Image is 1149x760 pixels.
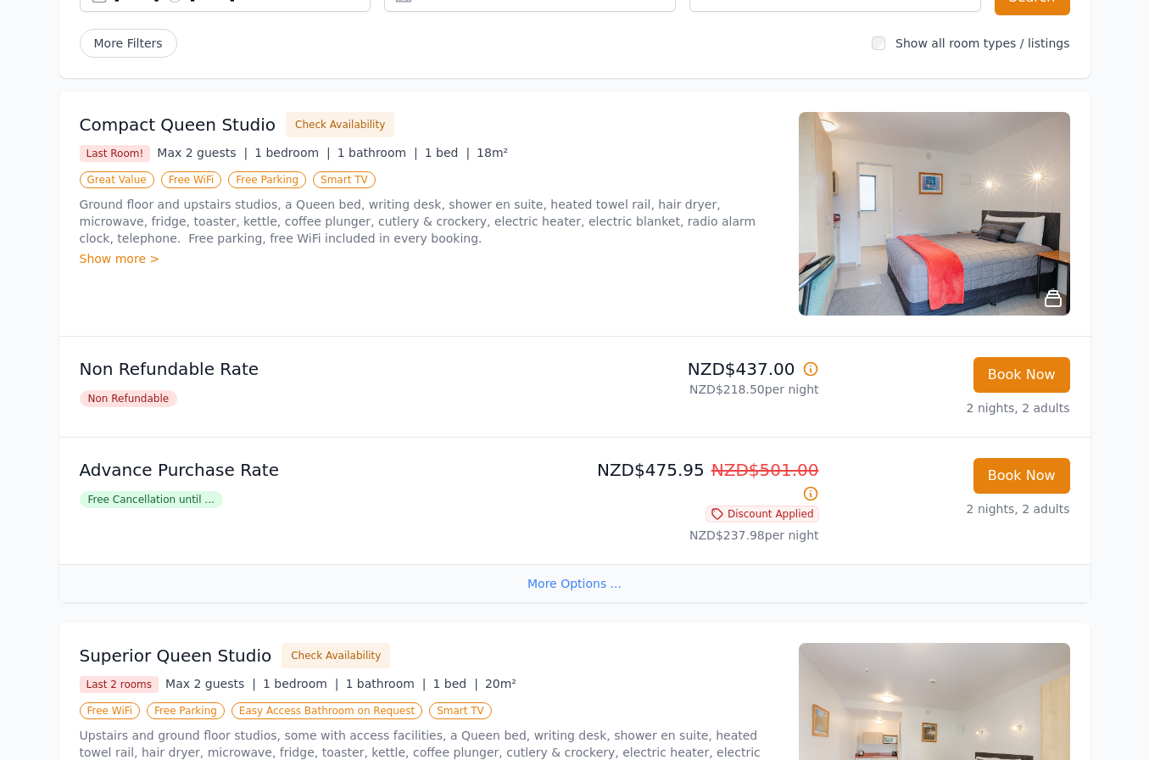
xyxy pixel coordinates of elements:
[345,677,426,690] span: 1 bathroom |
[477,146,508,159] span: 18m²
[80,113,276,137] h3: Compact Queen Studio
[973,357,1070,393] button: Book Now
[157,146,248,159] span: Max 2 guests |
[147,702,225,719] span: Free Parking
[80,458,568,482] p: Advance Purchase Rate
[80,644,272,668] h3: Superior Queen Studio
[282,643,390,668] button: Check Availability
[582,458,819,506] p: NZD$475.95
[582,527,819,544] p: NZD$237.98 per night
[80,702,141,719] span: Free WiFi
[833,500,1070,517] p: 2 nights, 2 adults
[254,146,331,159] span: 1 bedroom |
[337,146,418,159] span: 1 bathroom |
[485,677,516,690] span: 20m²
[80,250,778,267] div: Show more >
[425,146,470,159] span: 1 bed |
[80,676,159,693] span: Last 2 rooms
[80,390,178,407] span: Non Refundable
[231,702,422,719] span: Easy Access Bathroom on Request
[433,677,478,690] span: 1 bed |
[582,381,819,398] p: NZD$218.50 per night
[59,564,1090,602] div: More Options ...
[80,29,177,58] span: More Filters
[286,112,394,137] button: Check Availability
[429,702,492,719] span: Smart TV
[263,677,339,690] span: 1 bedroom |
[895,36,1069,50] label: Show all room types / listings
[80,491,223,508] span: Free Cancellation until ...
[161,171,222,188] span: Free WiFi
[582,357,819,381] p: NZD$437.00
[706,506,819,522] span: Discount Applied
[973,458,1070,494] button: Book Now
[833,400,1070,416] p: 2 nights, 2 adults
[313,171,376,188] span: Smart TV
[80,196,778,247] p: Ground floor and upstairs studios, a Queen bed, writing desk, shower en suite, heated towel rail,...
[80,145,151,162] span: Last Room!
[165,677,256,690] span: Max 2 guests |
[711,460,819,480] span: NZD$501.00
[80,171,154,188] span: Great Value
[228,171,306,188] span: Free Parking
[80,357,568,381] p: Non Refundable Rate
